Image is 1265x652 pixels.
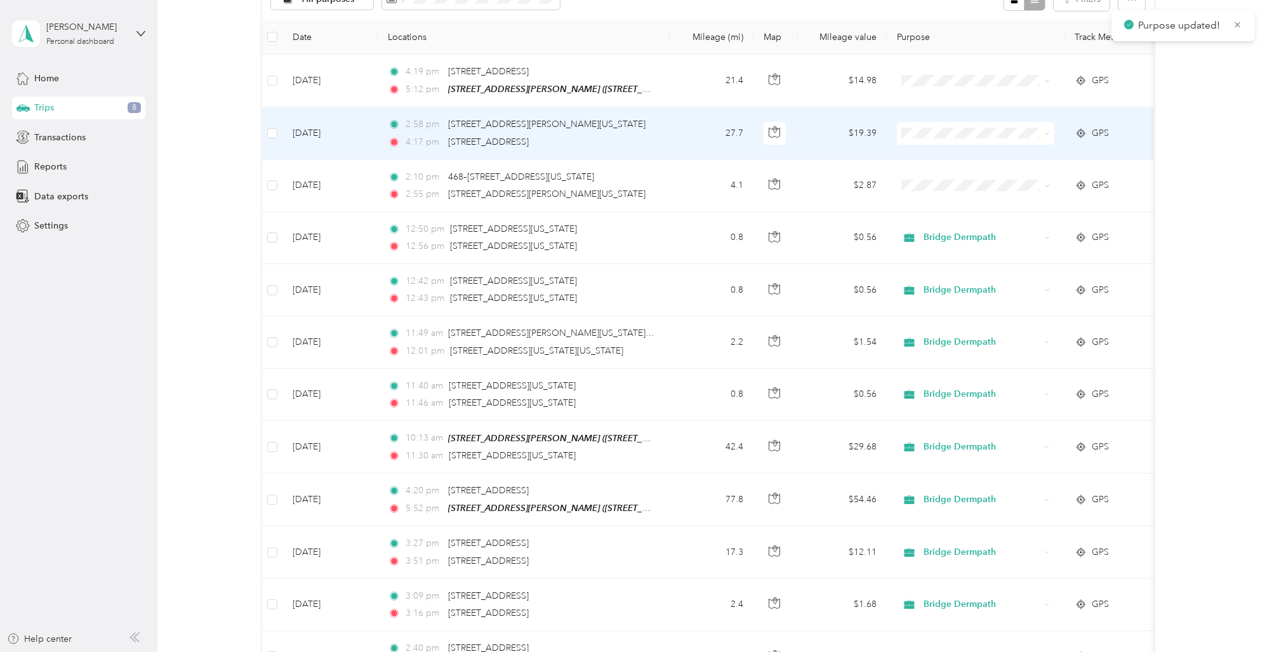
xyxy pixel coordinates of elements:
th: Purpose [887,20,1064,55]
span: 8 [128,102,141,114]
span: 12:42 pm [406,274,444,288]
span: 468–[STREET_ADDRESS][US_STATE] [448,171,594,182]
td: $19.39 [798,107,887,159]
span: [STREET_ADDRESS][US_STATE] [450,241,577,251]
td: $1.54 [798,316,887,368]
iframe: Everlance-gr Chat Button Frame [1194,581,1265,652]
span: [STREET_ADDRESS] [448,136,529,147]
td: $0.56 [798,369,887,421]
span: 2:55 pm [406,187,442,201]
span: [STREET_ADDRESS] [448,590,529,601]
span: [STREET_ADDRESS][PERSON_NAME][US_STATE] [448,189,646,199]
td: $12.11 [798,526,887,578]
span: 4:19 pm [406,65,442,79]
span: GPS [1092,230,1109,244]
p: Purpose updated! [1138,18,1223,34]
td: $0.56 [798,264,887,316]
span: [STREET_ADDRESS][PERSON_NAME] ([STREET_ADDRESS][PERSON_NAME]) [448,433,759,444]
td: $14.98 [798,55,887,107]
td: [DATE] [282,526,378,578]
span: [STREET_ADDRESS] [448,538,529,549]
span: [STREET_ADDRESS][PERSON_NAME][US_STATE] [448,119,646,130]
span: Bridge Dermpath [924,335,1040,349]
td: 42.4 [670,421,753,474]
span: GPS [1092,493,1109,507]
span: 11:30 am [406,449,443,463]
span: 5:12 pm [406,83,442,96]
span: GPS [1092,283,1109,297]
span: [STREET_ADDRESS] [448,485,529,496]
span: [STREET_ADDRESS] [448,556,529,566]
span: GPS [1092,440,1109,454]
span: Reports [34,160,67,173]
span: GPS [1092,387,1109,401]
span: Bridge Dermpath [924,283,1040,297]
span: Settings [34,219,68,232]
span: [STREET_ADDRESS][PERSON_NAME][US_STATE][US_STATE] [448,328,692,338]
td: $0.56 [798,212,887,264]
td: 27.7 [670,107,753,159]
span: [STREET_ADDRESS][US_STATE] [449,380,576,391]
span: 12:43 pm [406,291,444,305]
button: Help center [7,632,72,646]
div: Personal dashboard [46,38,114,46]
th: Track Method [1064,20,1153,55]
span: Bridge Dermpath [924,545,1040,559]
span: 11:49 am [406,326,442,340]
span: [STREET_ADDRESS][US_STATE][US_STATE] [450,345,623,356]
td: [DATE] [282,369,378,421]
th: Map [753,20,798,55]
span: Bridge Dermpath [924,387,1040,401]
td: $54.46 [798,474,887,526]
span: Home [34,72,59,85]
span: GPS [1092,597,1109,611]
span: 10:13 am [406,431,442,445]
span: [STREET_ADDRESS][PERSON_NAME] ([STREET_ADDRESS][PERSON_NAME]) [448,503,759,514]
td: [DATE] [282,264,378,316]
span: GPS [1092,335,1109,349]
span: 3:27 pm [406,536,442,550]
span: Data exports [34,190,88,203]
span: 11:46 am [406,396,443,410]
span: 2:58 pm [406,117,442,131]
span: 4:17 pm [406,135,442,149]
th: Locations [378,20,670,55]
td: 21.4 [670,55,753,107]
span: 12:50 pm [406,222,444,236]
span: GPS [1092,178,1109,192]
td: 4.1 [670,160,753,212]
span: [STREET_ADDRESS] [448,608,529,618]
span: 4:20 pm [406,484,442,498]
span: [STREET_ADDRESS][US_STATE] [450,276,577,286]
td: 77.8 [670,474,753,526]
td: [DATE] [282,316,378,368]
span: Bridge Dermpath [924,493,1040,507]
span: 3:16 pm [406,606,442,620]
th: Mileage (mi) [670,20,753,55]
span: 3:51 pm [406,554,442,568]
td: 0.8 [670,264,753,316]
span: 2:10 pm [406,170,442,184]
span: [STREET_ADDRESS][US_STATE] [450,293,577,303]
td: $29.68 [798,421,887,474]
span: 11:40 am [406,379,443,393]
span: GPS [1092,126,1109,140]
td: 2.4 [670,579,753,631]
td: $2.87 [798,160,887,212]
td: 0.8 [670,369,753,421]
td: 17.3 [670,526,753,578]
span: Transactions [34,131,86,144]
td: [DATE] [282,421,378,474]
span: [STREET_ADDRESS][PERSON_NAME] ([STREET_ADDRESS][PERSON_NAME]) [448,84,759,95]
span: [STREET_ADDRESS][US_STATE] [449,397,576,408]
span: [STREET_ADDRESS][US_STATE] [450,223,577,234]
td: $1.68 [798,579,887,631]
th: Date [282,20,378,55]
th: Mileage value [798,20,887,55]
td: [DATE] [282,160,378,212]
span: GPS [1092,545,1109,559]
span: 12:56 pm [406,239,444,253]
td: [DATE] [282,107,378,159]
span: 12:01 pm [406,344,444,358]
